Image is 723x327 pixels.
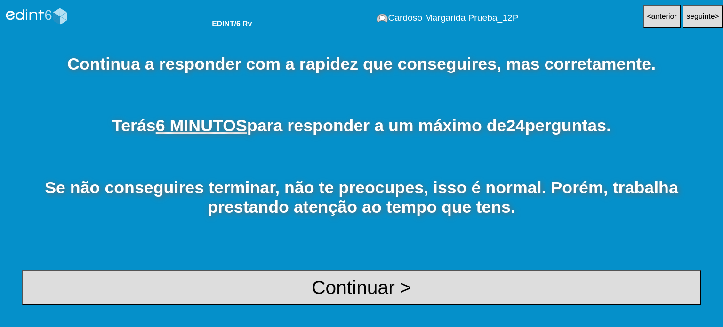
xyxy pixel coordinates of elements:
[506,116,525,135] b: 24
[3,2,70,31] img: logo_edint6_num_blanco.svg
[22,116,701,136] p: Terás para responder a um máximo de perguntas.
[686,12,715,20] span: seguinte
[377,13,519,23] div: Pessoa a quem este Questionário é aplicado
[198,5,252,28] div: item: 6RvG3
[22,55,701,74] p: Continua a responder com a rapidez que conseguires, mas corretamente.
[212,20,252,28] div: item: 6RvG3
[651,12,676,20] span: anterior
[22,178,701,216] p: Se não conseguires terminar, não te preocupes, isso é normal. Porém, trabalha prestando atenção a...
[377,14,388,24] img: alumnogenerico.svg
[156,116,247,135] span: 6 MINUTOS
[683,5,723,29] button: seguinte>
[22,270,701,306] button: Continuar >
[643,5,681,29] button: <anterior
